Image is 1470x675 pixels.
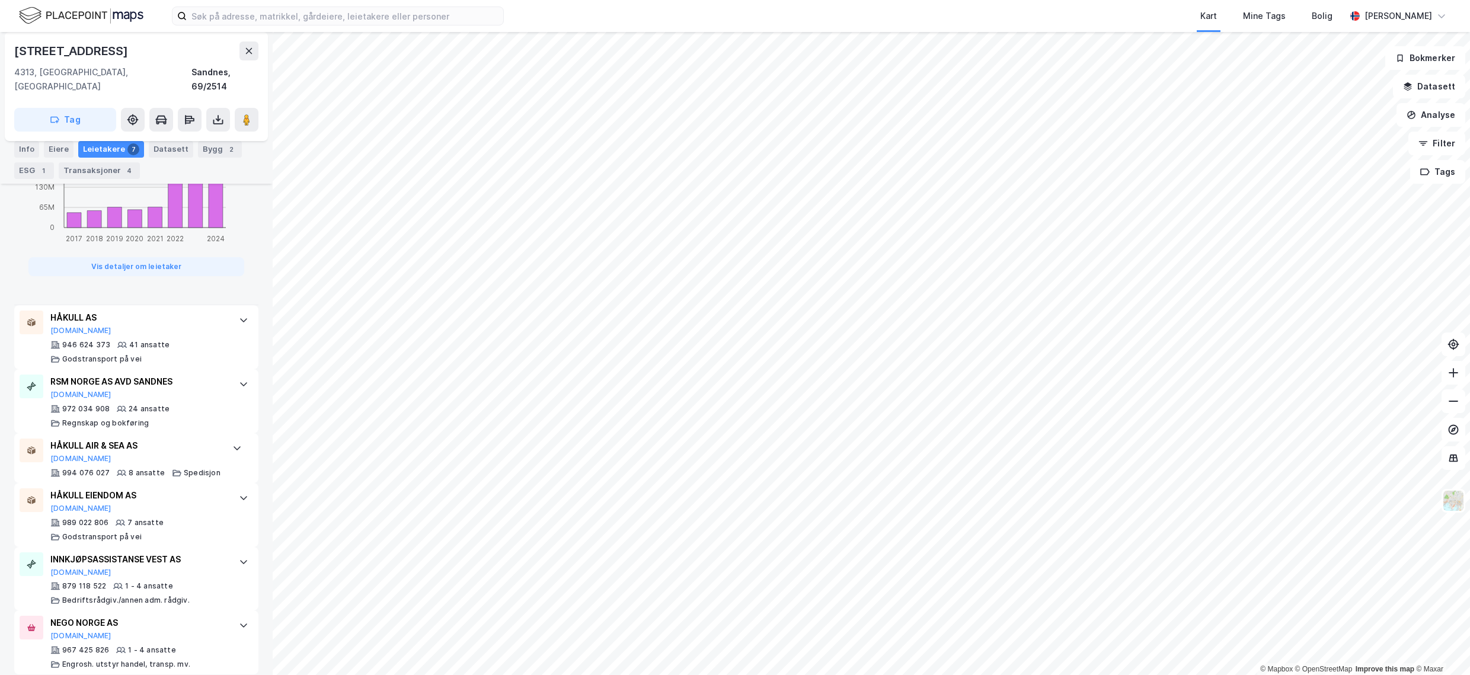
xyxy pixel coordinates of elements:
div: 1 - 4 ansatte [128,645,176,655]
tspan: 130M [35,183,55,191]
div: Leietakere [78,141,144,158]
tspan: 2017 [66,233,82,242]
div: Kontrollprogram for chat [1411,618,1470,675]
div: 879 118 522 [62,581,106,591]
img: logo.f888ab2527a4732fd821a326f86c7f29.svg [19,5,143,26]
a: Improve this map [1356,665,1414,673]
div: 41 ansatte [129,340,170,350]
button: Tag [14,108,116,132]
div: Mine Tags [1243,9,1286,23]
button: Analyse [1396,103,1465,127]
input: Søk på adresse, matrikkel, gårdeiere, leietakere eller personer [187,7,503,25]
div: Kart [1200,9,1217,23]
iframe: Chat Widget [1411,618,1470,675]
tspan: 2018 [86,233,103,242]
div: INNKJØPSASSISTANSE VEST AS [50,552,227,567]
div: RSM NORGE AS AVD SANDNES [50,375,227,389]
div: Info [14,141,39,158]
div: 1 [37,165,49,177]
div: 967 425 826 [62,645,109,655]
a: OpenStreetMap [1295,665,1353,673]
div: Engrosh. utstyr handel, transp. mv. [62,660,190,669]
button: Vis detaljer om leietaker [28,257,244,276]
button: [DOMAIN_NAME] [50,454,111,463]
div: Transaksjoner [59,162,140,179]
div: NEGO NORGE AS [50,616,227,630]
div: 24 ansatte [129,404,170,414]
div: Bygg [198,141,242,158]
div: Godstransport på vei [62,532,142,542]
div: [STREET_ADDRESS] [14,41,130,60]
div: 4 [123,165,135,177]
div: [PERSON_NAME] [1364,9,1432,23]
div: 994 076 027 [62,468,110,478]
button: [DOMAIN_NAME] [50,504,111,513]
div: Godstransport på vei [62,354,142,364]
div: HÅKULL AIR & SEA AS [50,439,220,453]
tspan: 65M [39,203,55,212]
img: Z [1442,490,1465,512]
button: Filter [1408,132,1465,155]
div: 4313, [GEOGRAPHIC_DATA], [GEOGRAPHIC_DATA] [14,65,191,94]
button: Bokmerker [1385,46,1465,70]
div: Spedisjon [184,468,220,478]
div: 989 022 806 [62,518,108,527]
div: Bedriftsrådgiv./annen adm. rådgiv. [62,596,190,605]
div: 8 ansatte [129,468,165,478]
div: 946 624 373 [62,340,110,350]
div: ESG [14,162,54,179]
div: HÅKULL AS [50,311,227,325]
div: 2 [225,143,237,155]
button: [DOMAIN_NAME] [50,568,111,577]
div: 1 - 4 ansatte [125,581,173,591]
div: 7 [127,143,139,155]
tspan: 2021 [147,233,164,242]
button: Datasett [1393,75,1465,98]
button: [DOMAIN_NAME] [50,390,111,399]
div: 972 034 908 [62,404,110,414]
div: Sandnes, 69/2514 [191,65,258,94]
tspan: 0 [50,223,55,232]
div: Regnskap og bokføring [62,418,149,428]
div: Bolig [1312,9,1332,23]
tspan: 2022 [167,233,184,242]
tspan: 2020 [126,233,143,242]
tspan: 2019 [106,233,123,242]
div: Datasett [149,141,193,158]
a: Mapbox [1260,665,1293,673]
div: HÅKULL EIENDOM AS [50,488,227,503]
button: [DOMAIN_NAME] [50,631,111,641]
div: Eiere [44,141,73,158]
button: [DOMAIN_NAME] [50,326,111,335]
button: Tags [1410,160,1465,184]
tspan: 2024 [207,233,225,242]
div: 7 ansatte [127,518,164,527]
